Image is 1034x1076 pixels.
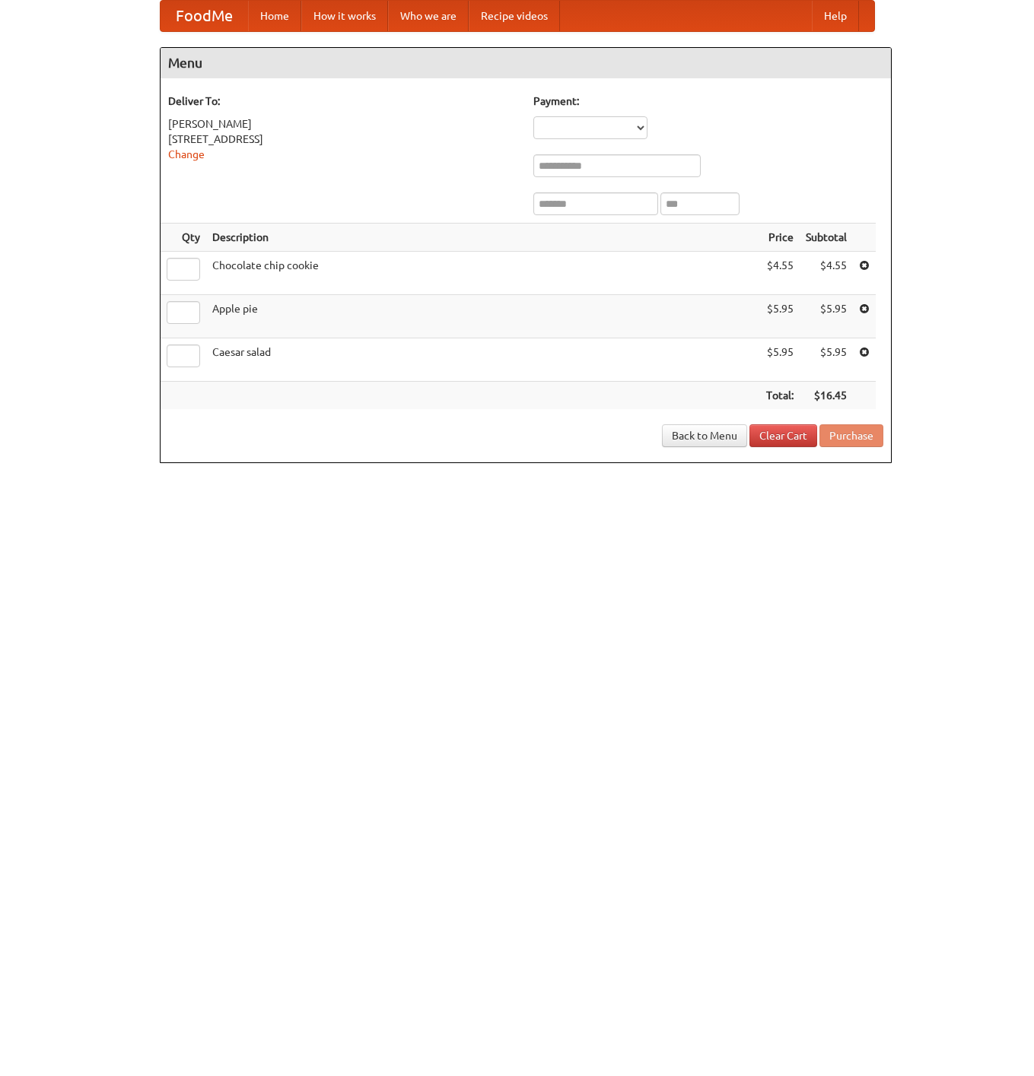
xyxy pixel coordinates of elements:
[168,116,518,132] div: [PERSON_NAME]
[161,48,891,78] h4: Menu
[800,382,853,410] th: $16.45
[749,424,817,447] a: Clear Cart
[206,224,760,252] th: Description
[248,1,301,31] a: Home
[760,295,800,338] td: $5.95
[812,1,859,31] a: Help
[800,224,853,252] th: Subtotal
[760,252,800,295] td: $4.55
[662,424,747,447] a: Back to Menu
[819,424,883,447] button: Purchase
[469,1,560,31] a: Recipe videos
[161,1,248,31] a: FoodMe
[800,338,853,382] td: $5.95
[168,94,518,109] h5: Deliver To:
[800,295,853,338] td: $5.95
[206,295,760,338] td: Apple pie
[161,224,206,252] th: Qty
[168,132,518,147] div: [STREET_ADDRESS]
[301,1,388,31] a: How it works
[168,148,205,160] a: Change
[800,252,853,295] td: $4.55
[388,1,469,31] a: Who we are
[760,382,800,410] th: Total:
[533,94,883,109] h5: Payment:
[760,338,800,382] td: $5.95
[206,252,760,295] td: Chocolate chip cookie
[206,338,760,382] td: Caesar salad
[760,224,800,252] th: Price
